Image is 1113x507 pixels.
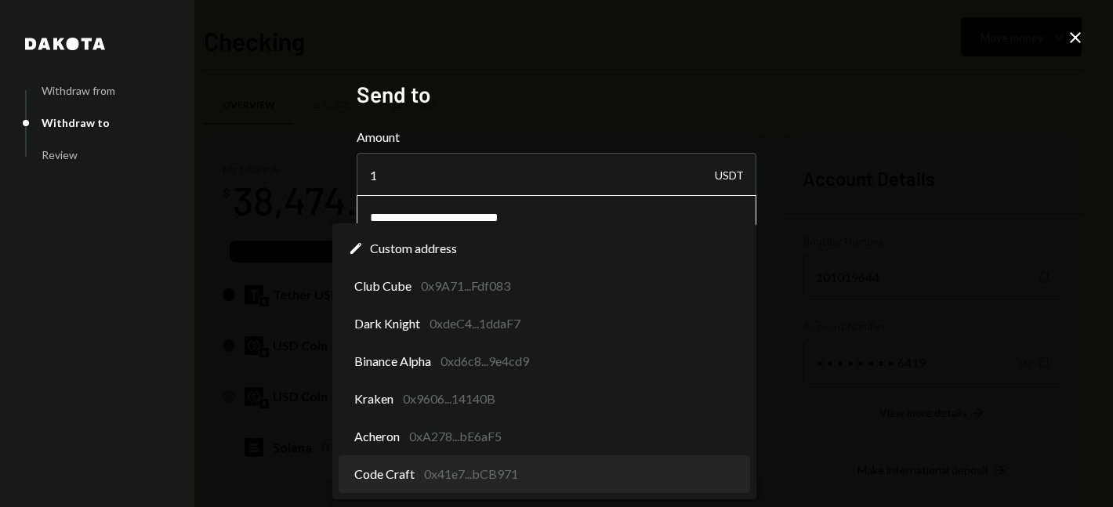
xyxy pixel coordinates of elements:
[424,465,518,483] div: 0x41e7...bCB971
[357,153,756,197] input: Enter amount
[430,314,520,333] div: 0xdeC4...1ddaF7
[370,239,457,258] span: Custom address
[42,148,78,161] div: Review
[354,352,431,371] span: Binance Alpha
[715,153,744,197] div: USDT
[409,427,502,446] div: 0xA278...bE6aF5
[42,84,115,97] div: Withdraw from
[354,314,420,333] span: Dark Knight
[354,465,415,483] span: Code Craft
[440,352,529,371] div: 0xd6c8...9e4cd9
[357,79,756,110] h2: Send to
[403,389,495,408] div: 0x9606...14140B
[357,128,756,147] label: Amount
[42,116,110,129] div: Withdraw to
[354,389,393,408] span: Kraken
[421,277,510,295] div: 0x9A71...Fdf083
[354,277,411,295] span: Club Cube
[354,427,400,446] span: Acheron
